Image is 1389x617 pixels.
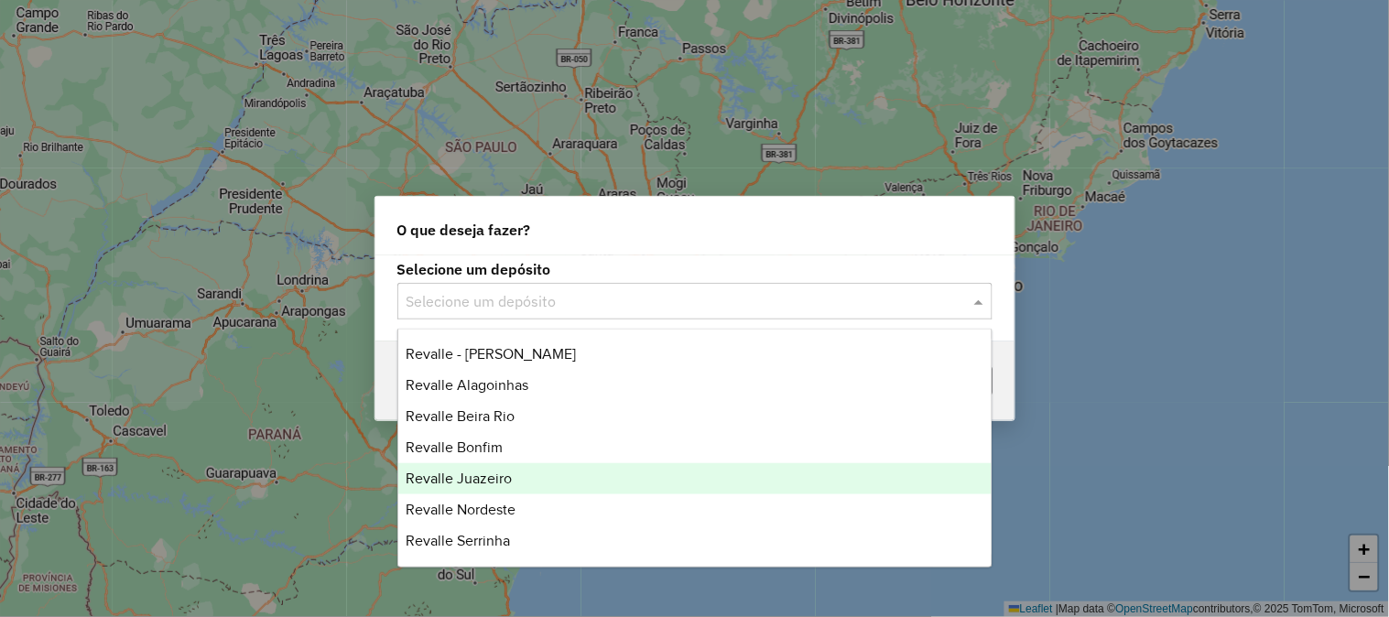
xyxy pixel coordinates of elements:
span: Revalle Beira Rio [406,408,515,424]
ng-dropdown-panel: Options list [397,329,993,568]
span: Revalle Bonfim [406,439,503,455]
span: Revalle Juazeiro [406,471,512,486]
span: Revalle - [PERSON_NAME] [406,346,576,362]
span: Revalle Serrinha [406,533,510,548]
span: Revalle Alagoinhas [406,377,528,393]
label: Selecione um depósito [397,258,993,280]
span: Revalle Nordeste [406,502,515,517]
span: O que deseja fazer? [397,219,531,241]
